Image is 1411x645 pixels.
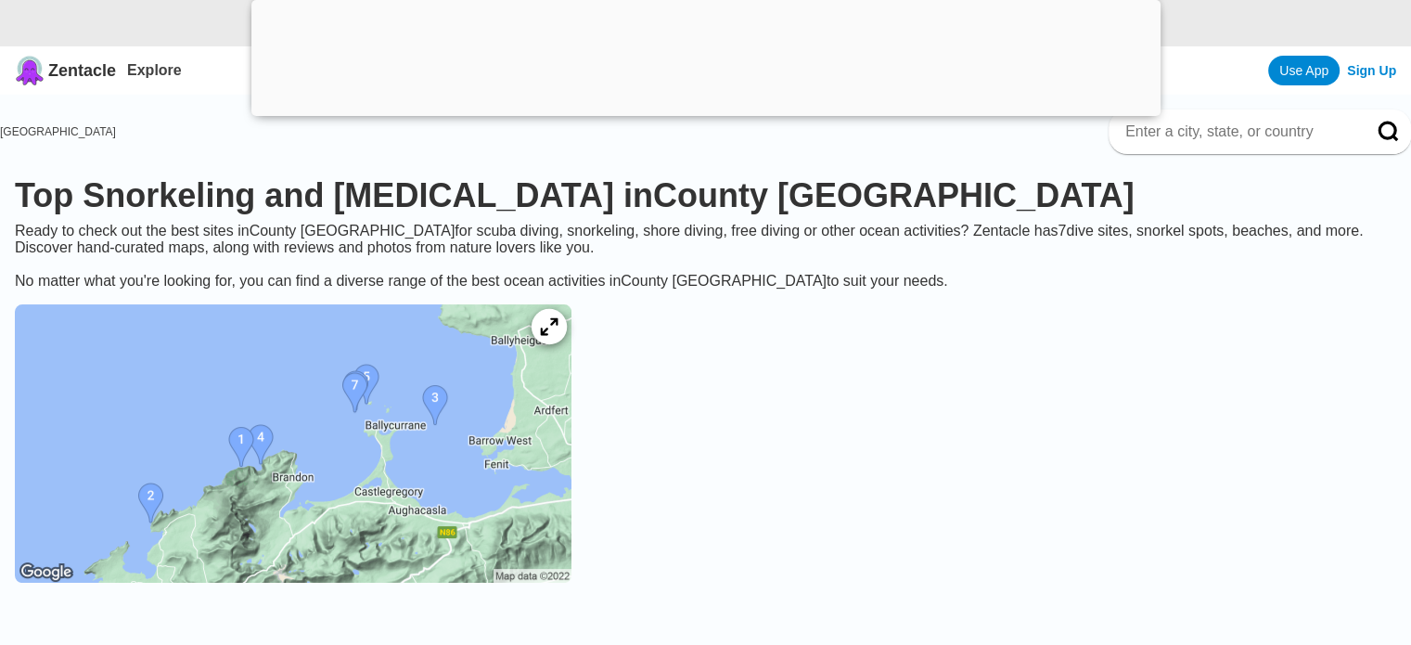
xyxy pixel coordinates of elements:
h1: Top Snorkeling and [MEDICAL_DATA] in County [GEOGRAPHIC_DATA] [15,176,1396,215]
a: Zentacle logoZentacle [15,56,116,85]
a: Explore [127,62,182,78]
input: Enter a city, state, or country [1123,123,1352,141]
a: Sign Up [1347,63,1396,78]
img: County Kerry dive site map [15,304,571,583]
img: Zentacle logo [15,56,45,85]
span: Zentacle [48,61,116,81]
a: Use App [1268,56,1340,85]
